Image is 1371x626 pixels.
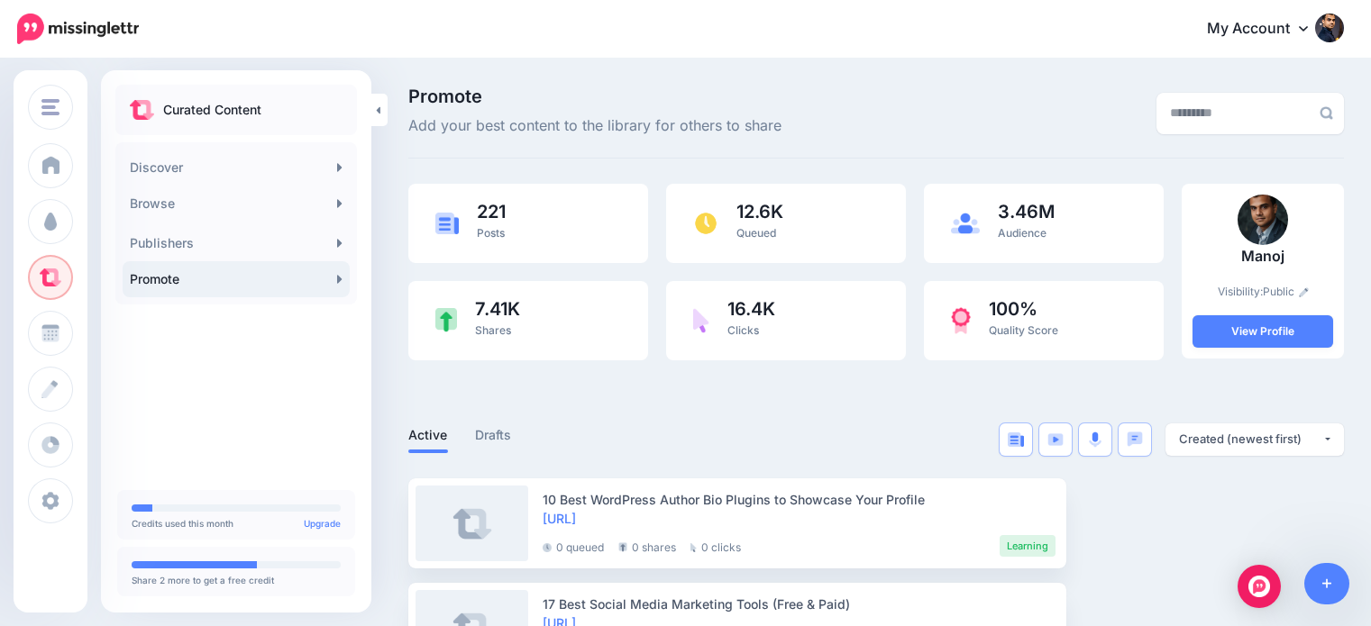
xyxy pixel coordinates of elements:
li: 0 queued [543,535,604,557]
span: Shares [475,323,511,337]
li: 0 clicks [690,535,741,557]
div: 17 Best Social Media Marketing Tools (Free & Paid) [543,594,1056,613]
span: 3.46M [998,203,1055,221]
p: Visibility: [1193,283,1333,301]
a: Promote [123,261,350,297]
img: share-grey.png [618,542,627,552]
img: users-blue.png [951,213,980,234]
img: curate.png [130,100,154,120]
a: Drafts [475,424,512,446]
img: 8H70T1G7C1OSJSWIP4LMURR0GZ02FKMZ_thumb.png [1238,195,1288,245]
img: pointer-grey.png [690,543,697,552]
img: clock.png [693,211,718,236]
a: [URL] [543,511,576,526]
span: 221 [477,203,506,221]
img: pointer-purple.png [693,308,709,333]
button: Created (newest first) [1165,423,1344,456]
img: video-blue.png [1047,433,1064,446]
span: 100% [989,300,1058,318]
a: View Profile [1193,315,1333,348]
a: Publishers [123,225,350,261]
img: microphone.png [1089,431,1101,448]
span: Promote [408,87,781,105]
div: Open Intercom Messenger [1238,565,1281,608]
img: search-grey-6.png [1320,106,1333,120]
div: 10 Best WordPress Author Bio Plugins to Showcase Your Profile [543,490,1056,509]
img: menu.png [41,99,59,115]
span: 7.41K [475,300,520,318]
img: prize-red.png [951,307,971,334]
img: Missinglettr [17,14,139,44]
span: Add your best content to the library for others to share [408,114,781,138]
img: article-blue.png [1008,432,1024,447]
img: share-green.png [435,308,457,332]
span: 12.6K [736,203,783,221]
p: Manoj [1193,245,1333,268]
span: Audience [998,226,1047,240]
a: Browse [123,186,350,222]
img: chat-square-blue.png [1127,431,1143,447]
div: Created (newest first) [1179,431,1322,448]
li: 0 shares [618,535,676,557]
img: clock-grey-darker.png [543,543,552,552]
a: Public [1263,285,1309,298]
li: Learning [1000,535,1056,557]
span: Clicks [727,323,759,337]
a: Discover [123,150,350,186]
span: Queued [736,226,776,240]
a: Active [408,424,448,446]
img: article-blue.png [435,213,459,233]
a: My Account [1189,7,1344,51]
span: Quality Score [989,323,1058,337]
span: Posts [477,226,505,240]
img: pencil.png [1299,287,1309,297]
span: 16.4K [727,300,775,318]
p: Curated Content [163,99,261,121]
